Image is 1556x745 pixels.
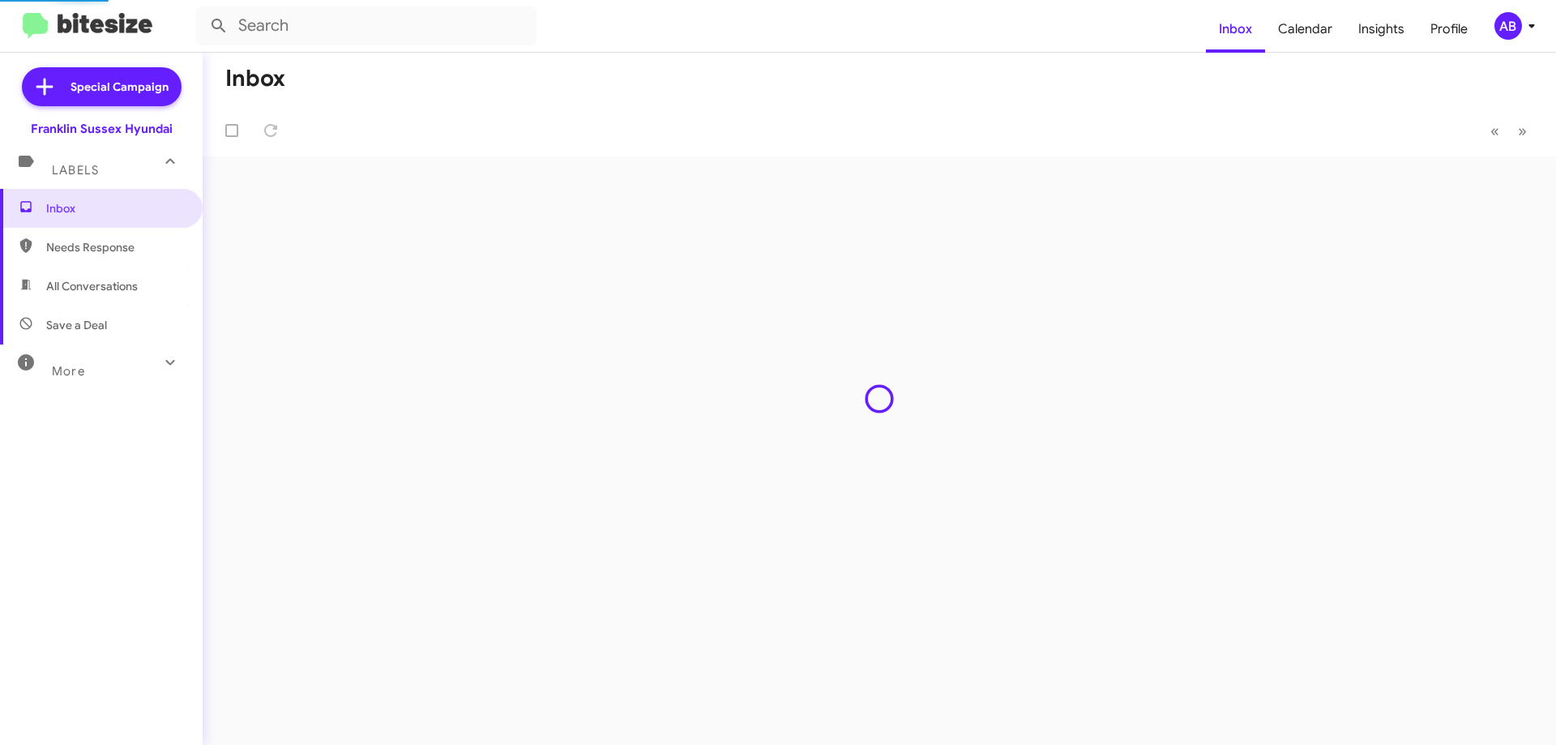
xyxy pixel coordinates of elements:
a: Insights [1345,6,1417,53]
span: All Conversations [46,278,138,294]
a: Special Campaign [22,67,182,106]
span: » [1518,121,1527,141]
span: More [52,364,85,379]
a: Profile [1417,6,1481,53]
span: Inbox [46,200,184,216]
span: Labels [52,163,99,178]
div: AB [1494,12,1522,40]
span: Save a Deal [46,317,107,333]
h1: Inbox [225,66,285,92]
nav: Page navigation example [1481,114,1537,148]
span: Needs Response [46,239,184,255]
a: Inbox [1206,6,1265,53]
span: Special Campaign [71,79,169,95]
a: Calendar [1265,6,1345,53]
input: Search [196,6,536,45]
div: Franklin Sussex Hyundai [31,121,173,137]
button: AB [1481,12,1538,40]
button: Next [1508,114,1537,148]
span: « [1490,121,1499,141]
button: Previous [1481,114,1509,148]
